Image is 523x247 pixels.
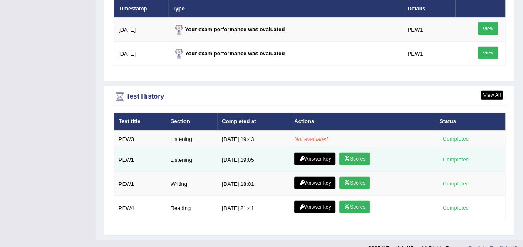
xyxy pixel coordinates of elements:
td: [DATE] 19:43 [217,131,290,148]
a: Answer key [294,153,335,165]
a: View [478,22,498,35]
td: [DATE] 18:01 [217,172,290,196]
td: PEW1 [114,172,166,196]
a: Scores [339,201,370,213]
div: Test History [114,91,505,103]
td: PEW3 [114,131,166,148]
a: Scores [339,153,370,165]
th: Status [435,113,505,131]
td: PEW1 [403,42,455,66]
em: Not evaluated [294,136,327,142]
a: View All [481,91,503,100]
a: Answer key [294,177,335,189]
th: Actions [290,113,435,131]
div: Completed [439,135,472,143]
td: Reading [166,196,218,220]
td: Listening [166,148,218,172]
strong: Your exam performance was evaluated [173,26,285,32]
td: [DATE] [114,42,168,66]
div: Completed [439,156,472,164]
td: [DATE] 19:05 [217,148,290,172]
td: PEW4 [114,196,166,220]
td: [DATE] [114,17,168,42]
a: View [478,47,498,59]
td: PEW1 [403,17,455,42]
a: Scores [339,177,370,189]
strong: Your exam performance was evaluated [173,50,285,57]
td: PEW1 [114,148,166,172]
a: Answer key [294,201,335,213]
td: Listening [166,131,218,148]
td: Writing [166,172,218,196]
th: Section [166,113,218,131]
th: Test title [114,113,166,131]
div: Completed [439,180,472,188]
th: Completed at [217,113,290,131]
td: [DATE] 21:41 [217,196,290,220]
div: Completed [439,204,472,212]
